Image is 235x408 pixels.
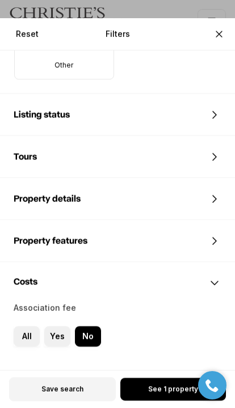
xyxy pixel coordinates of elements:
[14,194,81,203] span: Property details
[120,378,226,401] button: See 1 property
[14,303,221,313] span: Association fee
[44,326,70,347] label: Yes
[54,61,73,70] p: Other
[14,110,70,119] span: Listing status
[14,236,87,245] span: Property features
[9,377,116,401] button: Save search
[41,385,83,394] span: Save search
[14,277,37,286] span: Costs
[14,152,37,161] span: Tours
[14,326,40,347] label: All
[9,23,45,45] button: Reset
[208,23,230,45] button: Close
[148,385,198,394] span: See 1 property
[106,30,130,39] p: Filters
[75,326,101,347] label: No
[16,30,39,39] span: Reset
